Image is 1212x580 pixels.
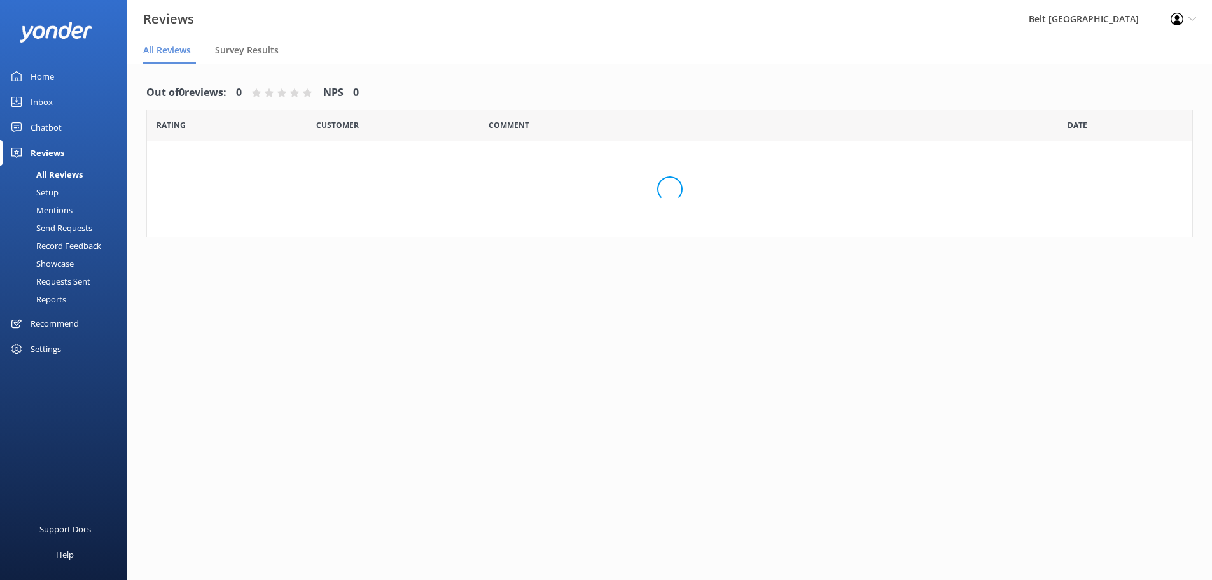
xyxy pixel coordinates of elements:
div: All Reviews [8,166,83,183]
span: Question [489,119,529,131]
div: Mentions [8,201,73,219]
div: Requests Sent [8,272,90,290]
h4: 0 [353,85,359,101]
div: Inbox [31,89,53,115]
div: Record Feedback [8,237,101,255]
a: Setup [8,183,127,201]
div: Showcase [8,255,74,272]
h4: 0 [236,85,242,101]
a: Mentions [8,201,127,219]
a: Send Requests [8,219,127,237]
div: Setup [8,183,59,201]
a: Reports [8,290,127,308]
a: Requests Sent [8,272,127,290]
div: Settings [31,336,61,362]
span: All Reviews [143,44,191,57]
div: Recommend [31,311,79,336]
a: Showcase [8,255,127,272]
h4: NPS [323,85,344,101]
h4: Out of 0 reviews: [146,85,226,101]
div: Reviews [31,140,64,166]
div: Help [56,542,74,567]
img: yonder-white-logo.png [19,22,92,43]
div: Chatbot [31,115,62,140]
span: Date [316,119,359,131]
span: Date [1068,119,1087,131]
div: Support Docs [39,516,91,542]
a: All Reviews [8,166,127,183]
span: Survey Results [215,44,279,57]
div: Send Requests [8,219,92,237]
span: Date [157,119,186,131]
a: Record Feedback [8,237,127,255]
div: Home [31,64,54,89]
h3: Reviews [143,9,194,29]
div: Reports [8,290,66,308]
